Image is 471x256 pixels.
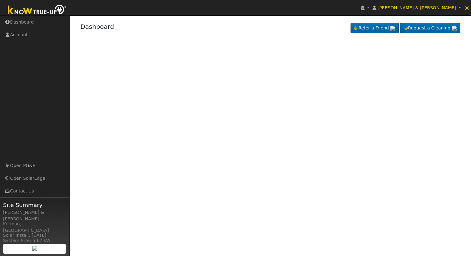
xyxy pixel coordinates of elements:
img: Know True-Up [5,3,70,17]
img: retrieve [452,26,457,31]
span: [PERSON_NAME] & [PERSON_NAME] [377,5,456,10]
span: Site Summary [3,201,66,209]
a: Refer a Friend [351,23,399,33]
div: Kerman, [GEOGRAPHIC_DATA] [3,221,66,234]
div: [PERSON_NAME] & [PERSON_NAME] [3,209,66,222]
a: Dashboard [81,23,114,30]
img: retrieve [32,246,37,251]
span: × [464,4,469,11]
a: Request a Cleaning [400,23,460,33]
div: System Size: 5.67 kW [3,237,66,244]
img: retrieve [390,26,395,31]
div: Solar Install: [DATE] [3,232,66,239]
